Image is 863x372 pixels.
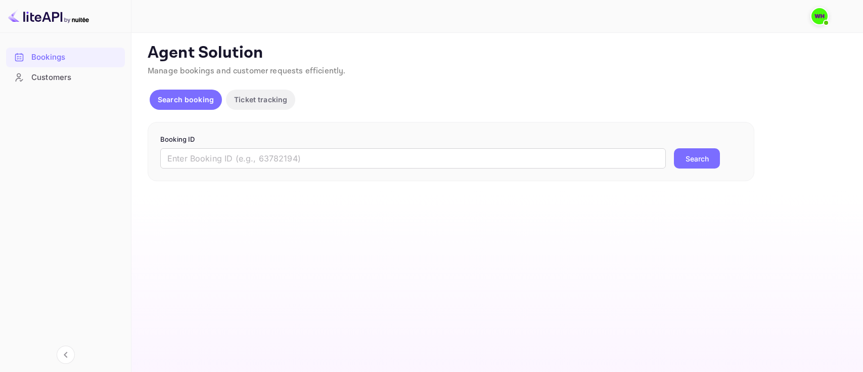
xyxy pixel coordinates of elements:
[6,48,125,66] a: Bookings
[148,66,346,76] span: Manage bookings and customer requests efficiently.
[811,8,828,24] img: walid harrass
[6,48,125,67] div: Bookings
[31,72,120,84] div: Customers
[57,346,75,364] button: Collapse navigation
[158,94,214,105] p: Search booking
[160,148,666,169] input: Enter Booking ID (e.g., 63782194)
[6,68,125,87] a: Customers
[6,68,125,88] div: Customers
[234,94,287,105] p: Ticket tracking
[160,135,742,145] p: Booking ID
[674,148,720,169] button: Search
[31,52,120,63] div: Bookings
[8,8,89,24] img: LiteAPI logo
[148,43,845,63] p: Agent Solution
